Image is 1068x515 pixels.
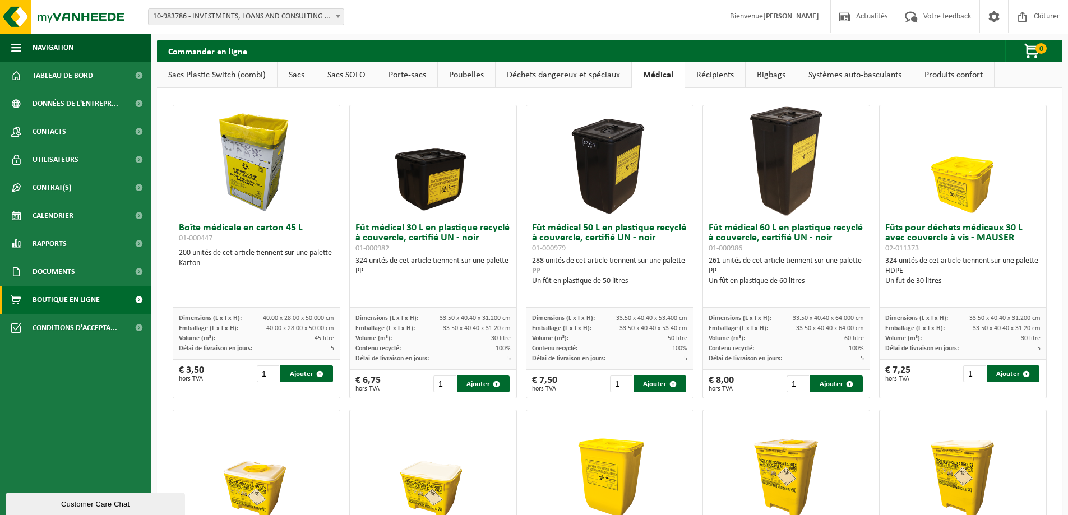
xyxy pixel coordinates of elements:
button: Ajouter [280,365,333,382]
span: Contacts [33,118,66,146]
div: Un fût en plastique de 60 litres [709,276,864,286]
button: Ajouter [987,365,1039,382]
span: Délai de livraison en jours: [179,345,252,352]
span: Dimensions (L x l x H): [709,315,771,322]
span: 33.50 x 40.40 x 31.20 cm [973,325,1041,332]
h3: Fûts pour déchets médicaux 30 L avec couvercle à vis - MAUSER [885,223,1041,253]
input: 1 [963,365,986,382]
span: hors TVA [709,386,734,392]
span: Tableau de bord [33,62,93,90]
span: Utilisateurs [33,146,78,174]
span: Documents [33,258,75,286]
span: Contenu recyclé: [532,345,577,352]
a: Poubelles [438,62,495,88]
div: PP [355,266,511,276]
a: Produits confort [913,62,994,88]
a: Systèmes auto-basculants [797,62,913,88]
input: 1 [610,375,633,392]
span: 100% [849,345,864,352]
a: Sacs [278,62,316,88]
span: 100% [672,345,687,352]
img: 01-000986 [731,105,843,217]
span: Volume (m³): [179,335,215,342]
span: Emballage (L x l x H): [355,325,415,332]
span: 30 litre [1021,335,1041,342]
span: Rapports [33,230,67,258]
img: 01-000982 [377,105,489,217]
span: 5 [331,345,334,352]
span: Emballage (L x l x H): [709,325,768,332]
span: Emballage (L x l x H): [885,325,945,332]
a: Médical [632,62,685,88]
span: 45 litre [315,335,334,342]
a: Porte-sacs [377,62,437,88]
span: 33.50 x 40.40 x 53.400 cm [616,315,687,322]
span: hors TVA [532,386,557,392]
span: 0 [1035,43,1047,54]
div: Un fut de 30 litres [885,276,1041,286]
span: Conditions d'accepta... [33,314,117,342]
span: 60 litre [844,335,864,342]
span: Volume (m³): [885,335,922,342]
span: 33.50 x 40.40 x 53.40 cm [619,325,687,332]
button: Ajouter [457,375,510,392]
span: Délai de livraison en jours: [709,355,782,362]
span: 01-000986 [709,244,742,253]
span: 40.00 x 28.00 x 50.000 cm [263,315,334,322]
button: Ajouter [810,375,863,392]
span: 10-983786 - INVESTMENTS, LOANS AND CONSULTING SA - TUBIZE [149,9,344,25]
div: Karton [179,258,334,268]
span: 100% [496,345,511,352]
span: 5 [684,355,687,362]
span: 33.50 x 40.40 x 31.200 cm [440,315,511,322]
img: 01-000979 [554,105,666,217]
span: 01-000982 [355,244,389,253]
div: PP [709,266,864,276]
span: 02-011373 [885,244,919,253]
div: € 8,00 [709,375,734,392]
span: Délai de livraison en jours: [355,355,429,362]
div: 261 unités de cet article tiennent sur une palette [709,256,864,286]
span: 5 [1037,345,1041,352]
a: Déchets dangereux et spéciaux [496,62,631,88]
span: Contrat(s) [33,174,71,202]
span: 01-000979 [532,244,566,253]
span: Dimensions (L x l x H): [885,315,948,322]
span: Navigation [33,34,73,62]
span: Emballage (L x l x H): [179,325,238,332]
div: PP [532,266,687,276]
span: 33.50 x 40.40 x 31.200 cm [969,315,1041,322]
a: Bigbags [746,62,797,88]
span: Dimensions (L x l x H): [532,315,595,322]
span: 40.00 x 28.00 x 50.00 cm [266,325,334,332]
h3: Fût médical 30 L en plastique recyclé à couvercle, certifié UN - noir [355,223,511,253]
button: Ajouter [634,375,686,392]
div: € 7,50 [532,375,557,392]
div: 200 unités de cet article tiennent sur une palette [179,248,334,268]
span: Volume (m³): [709,335,745,342]
span: 33.50 x 40.40 x 64.00 cm [796,325,864,332]
span: Volume (m³): [532,335,568,342]
div: € 7,25 [885,365,910,382]
span: 33.50 x 40.40 x 64.000 cm [793,315,864,322]
div: € 6,75 [355,375,381,392]
span: 10-983786 - INVESTMENTS, LOANS AND CONSULTING SA - TUBIZE [148,8,344,25]
h3: Boîte médicale en carton 45 L [179,223,334,245]
span: 5 [861,355,864,362]
input: 1 [787,375,810,392]
span: hors TVA [179,375,204,382]
iframe: chat widget [6,490,187,515]
h2: Commander en ligne [157,40,258,62]
span: Boutique en ligne [33,286,100,314]
span: Emballage (L x l x H): [532,325,591,332]
span: Données de l'entrepr... [33,90,118,118]
div: 288 unités de cet article tiennent sur une palette [532,256,687,286]
span: 01-000447 [179,234,212,243]
div: 324 unités de cet article tiennent sur une palette [355,256,511,276]
img: 01-000447 [201,105,313,217]
span: Délai de livraison en jours: [885,345,959,352]
span: hors TVA [355,386,381,392]
a: Récipients [685,62,745,88]
span: Contenu recyclé: [709,345,754,352]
